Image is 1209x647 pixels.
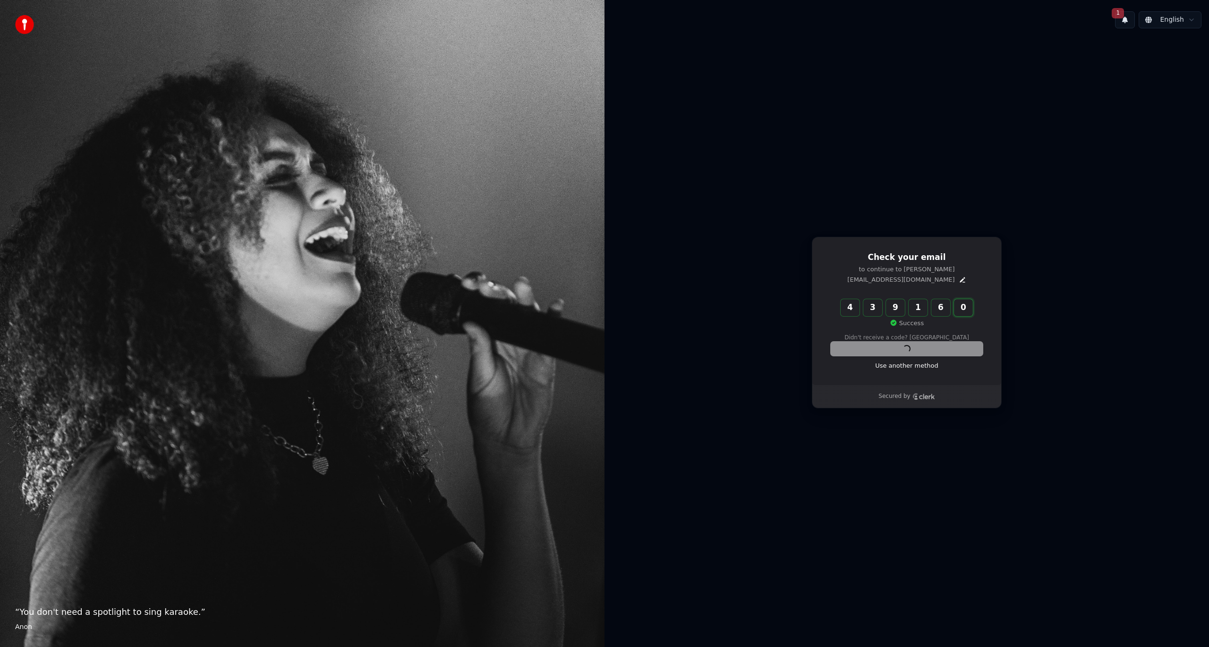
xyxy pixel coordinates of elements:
[15,15,34,34] img: youka
[15,622,589,632] footer: Anon
[878,393,910,400] p: Secured by
[831,265,983,274] p: to continue to [PERSON_NAME]
[15,605,589,619] p: “ You don't need a spotlight to sing karaoke. ”
[890,319,924,328] p: Success
[875,362,938,370] a: Use another method
[841,299,992,316] input: Enter verification code
[1112,8,1124,18] span: 1
[959,276,966,284] button: Edit
[847,276,954,284] p: [EMAIL_ADDRESS][DOMAIN_NAME]
[1115,11,1135,28] button: 1
[831,252,983,263] h1: Check your email
[912,393,935,400] a: Clerk logo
